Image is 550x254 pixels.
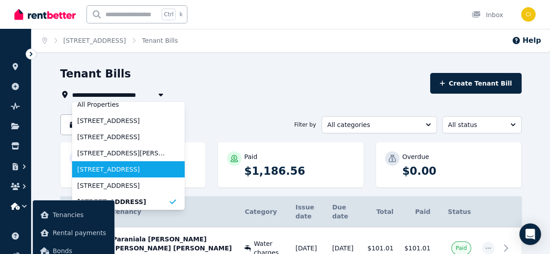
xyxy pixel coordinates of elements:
[327,196,362,227] th: Due date
[239,196,290,227] th: Category
[430,73,522,94] button: Create Tenant Bill
[53,209,107,220] span: Tenancies
[77,181,168,190] span: [STREET_ADDRESS]
[60,114,120,135] button: Date filter
[77,132,168,141] span: [STREET_ADDRESS]
[77,165,168,174] span: [STREET_ADDRESS]
[448,120,503,129] span: All status
[399,196,436,227] th: Paid
[442,116,522,133] button: All status
[472,10,503,19] div: Inbox
[107,196,240,227] th: Tenancy
[162,9,176,20] span: Ctrl
[14,8,76,21] img: RentBetter
[179,11,182,18] span: k
[402,152,429,161] p: Overdue
[77,197,168,206] span: [STREET_ADDRESS]
[402,164,513,178] p: $0.00
[32,29,189,52] nav: Breadcrumb
[60,67,131,81] h1: Tenant Bills
[244,152,257,161] p: Paid
[36,206,111,224] a: Tenancies
[64,37,126,44] a: [STREET_ADDRESS]
[77,116,168,125] span: [STREET_ADDRESS]
[519,223,541,245] div: Open Intercom Messenger
[322,116,437,133] button: All categories
[36,224,111,242] a: Rental payments
[455,245,467,252] span: Paid
[521,7,536,22] img: Christopher Isaac
[512,35,541,46] button: Help
[77,149,168,158] span: [STREET_ADDRESS][PERSON_NAME]
[436,196,477,227] th: Status
[53,227,107,238] span: Rental payments
[290,196,327,227] th: Issue date
[142,37,178,44] a: Tenant Bills
[77,100,168,109] span: All Properties
[294,121,316,128] span: Filter by
[362,196,399,227] th: Total
[244,164,355,178] p: $1,186.56
[327,120,418,129] span: All categories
